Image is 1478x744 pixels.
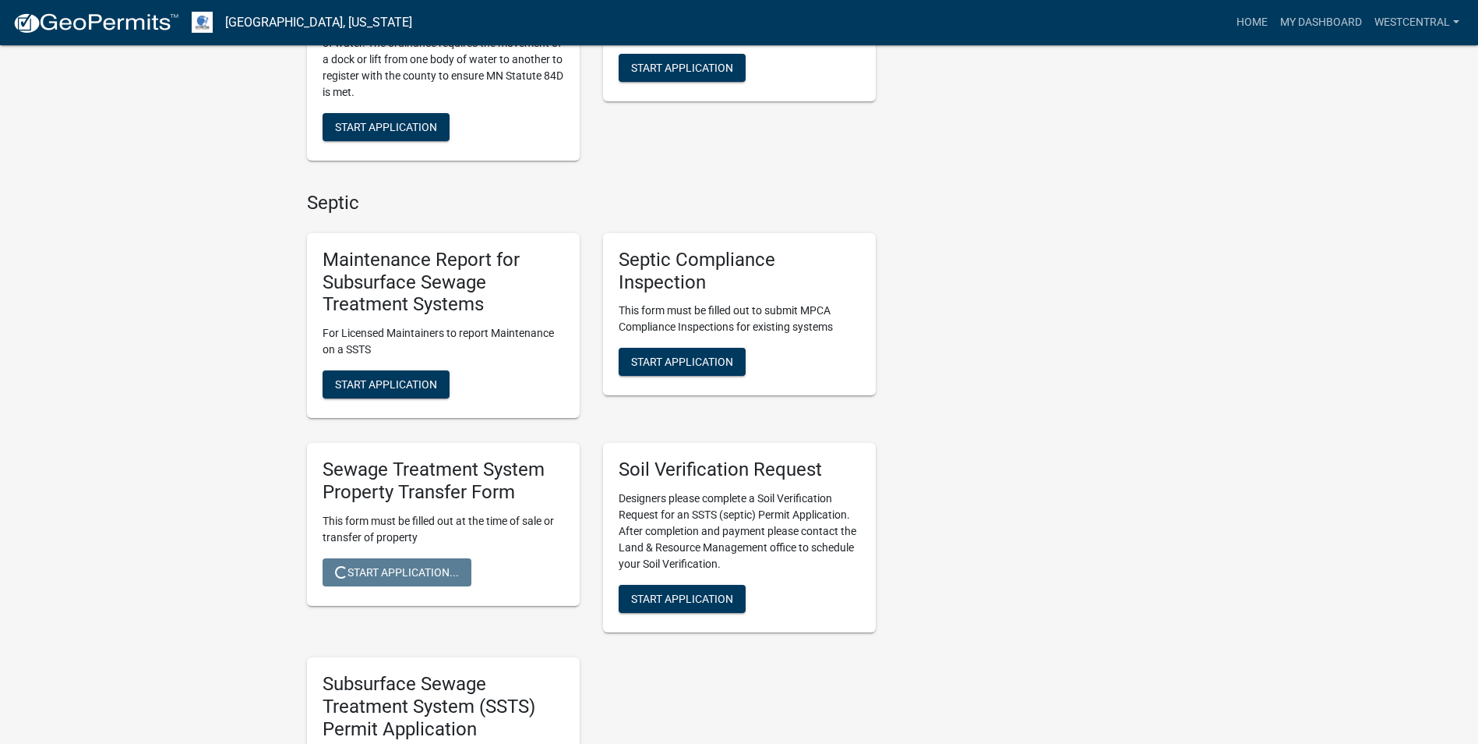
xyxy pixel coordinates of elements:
[619,303,860,335] p: This form must be filled out to submit MPCA Compliance Inspections for existing systems
[1230,8,1274,37] a: Home
[619,585,746,613] button: Start Application
[307,192,876,214] h4: Septic
[631,61,733,73] span: Start Application
[619,54,746,82] button: Start Application
[1274,8,1368,37] a: My Dashboard
[225,9,412,36] a: [GEOGRAPHIC_DATA], [US_STATE]
[619,348,746,376] button: Start Application
[323,325,564,358] p: For Licensed Maintainers to report Maintenance on a SSTS
[323,249,564,316] h5: Maintenance Report for Subsurface Sewage Treatment Systems
[335,121,437,133] span: Start Application
[323,558,471,586] button: Start Application...
[323,673,564,740] h5: Subsurface Sewage Treatment System (SSTS) Permit Application
[335,565,459,578] span: Start Application...
[619,459,860,481] h5: Soil Verification Request
[619,491,860,572] p: Designers please complete a Soil Verification Request for an SSTS (septic) Permit Application. Af...
[619,249,860,294] h5: Septic Compliance Inspection
[323,513,564,546] p: This form must be filled out at the time of sale or transfer of property
[323,370,450,399] button: Start Application
[323,113,450,141] button: Start Application
[335,378,437,391] span: Start Application
[192,12,213,33] img: Otter Tail County, Minnesota
[1368,8,1466,37] a: westcentral
[631,356,733,368] span: Start Application
[631,593,733,605] span: Start Application
[323,459,564,504] h5: Sewage Treatment System Property Transfer Form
